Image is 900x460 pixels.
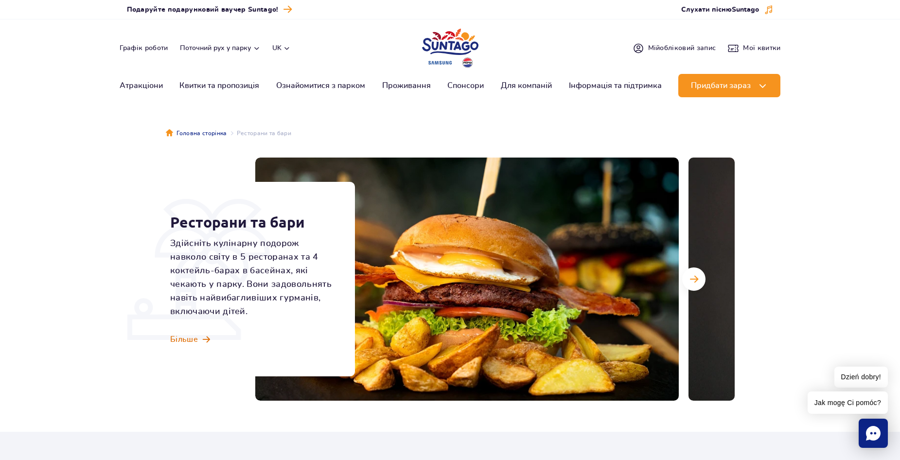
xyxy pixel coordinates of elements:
a: Мійобліковий запис [633,42,716,54]
li: Ресторани та бари [227,128,291,138]
span: Dzień dobry! [834,367,888,388]
button: Слухати піснюSuntago [681,5,774,15]
a: Графік роботи [120,43,168,53]
a: Ознайомитися з парком [276,74,365,97]
span: Suntago [732,6,759,13]
span: Мій обліковий запис [648,43,716,53]
div: Chat [859,419,888,448]
span: Більше [170,334,198,345]
span: Подаруйте подарунковий ваучер Suntago! [127,5,279,15]
a: Квитки та пропозиція [179,74,259,97]
a: Атракціони [120,74,163,97]
button: Придбати зараз [678,74,780,97]
a: Park of Poland [422,24,478,69]
a: Більше [170,334,210,345]
a: Спонсори [447,74,484,97]
a: Головна сторінка [166,128,227,138]
a: Подаруйте подарунковий ваучер Suntago! [127,3,292,16]
a: Мої квитки [727,42,780,54]
a: Для компаній [501,74,552,97]
span: Мої квитки [743,43,780,53]
button: uk [272,43,291,53]
span: Придбати зараз [691,81,751,90]
button: Поточний рух у парку [180,44,261,52]
p: Здійсніть кулінарну подорож навколо світу в 5 ресторанах та 4 коктейль-барах в басейнах, які чека... [170,237,333,318]
button: Наступний слайд [682,267,706,291]
h1: Ресторани та бари [170,213,333,231]
a: Проживання [382,74,431,97]
span: Jak mogę Ci pomóc? [808,391,888,414]
span: Слухати пісню [681,5,759,15]
a: Інформація та підтримка [569,74,662,97]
